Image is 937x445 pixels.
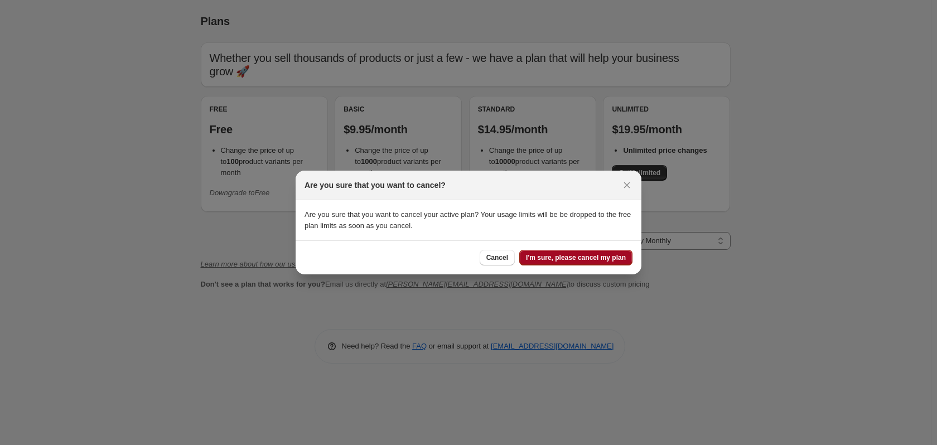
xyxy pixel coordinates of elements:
span: I'm sure, please cancel my plan [526,253,626,262]
p: Are you sure that you want to cancel your active plan? Your usage limits will be be dropped to th... [305,209,632,231]
h2: Are you sure that you want to cancel? [305,180,446,191]
button: Cancel [480,250,515,265]
button: Close [619,177,635,193]
span: Cancel [486,253,508,262]
button: I'm sure, please cancel my plan [519,250,632,265]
